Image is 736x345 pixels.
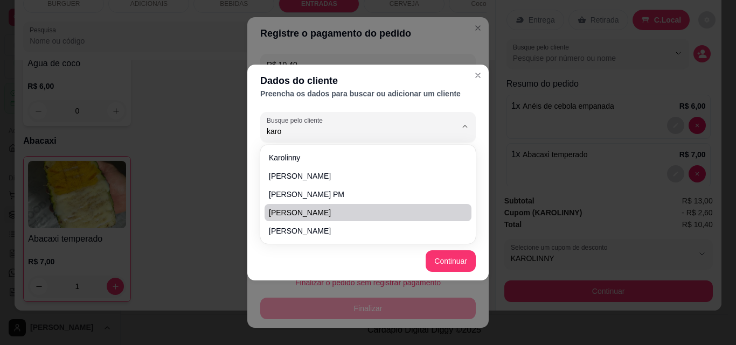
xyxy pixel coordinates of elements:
[269,171,456,181] span: [PERSON_NAME]
[262,147,474,242] div: Suggestions
[456,118,474,135] button: Show suggestions
[269,226,456,236] span: [PERSON_NAME]
[469,67,487,84] button: Close
[269,207,456,218] span: [PERSON_NAME]
[269,152,456,163] span: karolinny
[426,250,476,272] button: Continuar
[260,88,476,99] div: Preencha os dados para buscar ou adicionar um cliente
[265,149,471,240] ul: Suggestions
[267,126,439,137] input: Busque pelo cliente
[269,189,456,200] span: [PERSON_NAME] PM
[260,73,476,88] div: Dados do cliente
[267,116,327,125] label: Busque pelo cliente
